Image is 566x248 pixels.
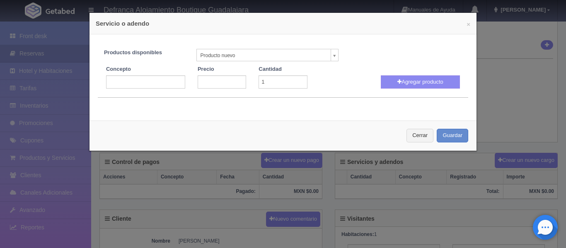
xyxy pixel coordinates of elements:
[381,75,460,89] button: Agregar producto
[437,129,468,142] button: Guardar
[406,129,433,142] button: Cerrar
[200,49,327,62] span: Producto nuevo
[198,65,214,73] label: Precio
[467,21,470,27] button: ×
[106,65,131,73] label: Concepto
[196,49,339,61] a: Producto nuevo
[98,49,191,57] label: Productos disponibles
[259,65,282,73] label: Cantidad
[96,19,470,28] h4: Servicio o adendo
